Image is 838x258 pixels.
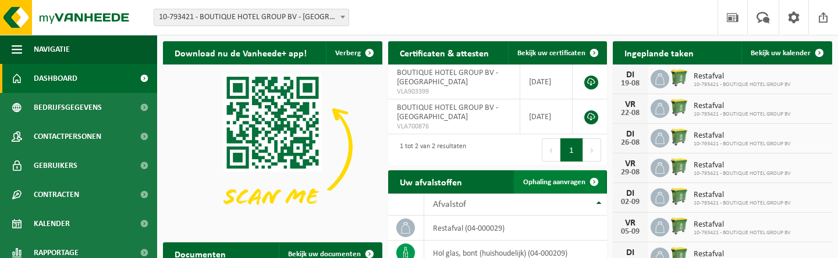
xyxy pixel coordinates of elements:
span: Gebruikers [34,151,77,180]
td: restafval (04-000029) [424,216,608,241]
span: Bekijk uw certificaten [517,49,585,57]
a: Ophaling aanvragen [514,170,606,193]
h2: Certificaten & attesten [388,41,500,64]
span: 10-793421 - BOUTIQUE HOTEL GROUP BV [694,170,791,177]
div: 26-08 [619,139,642,147]
div: 19-08 [619,80,642,88]
img: Download de VHEPlus App [163,64,382,229]
div: DI [619,248,642,257]
div: VR [619,100,642,109]
div: 22-08 [619,109,642,117]
span: Restafval [694,191,791,200]
span: 10-793421 - BOUTIQUE HOTEL GROUP BV - BRUGGE [154,9,349,26]
h2: Uw afvalstoffen [388,170,474,193]
div: VR [619,218,642,228]
span: Bekijk uw documenten [288,250,361,258]
span: Restafval [694,72,791,81]
span: Restafval [694,161,791,170]
div: 05-09 [619,228,642,236]
a: Bekijk uw certificaten [508,41,606,64]
span: Bekijk uw kalender [751,49,811,57]
span: Contracten [34,180,79,209]
span: Restafval [694,220,791,230]
span: Afvalstof [433,200,466,209]
span: 10-793421 - BOUTIQUE HOTEL GROUP BV [694,141,791,148]
div: DI [619,189,642,198]
div: 02-09 [619,198,642,206]
span: VLA700876 [397,122,511,131]
td: [DATE] [520,99,573,134]
div: VR [619,159,642,169]
button: Next [583,138,601,162]
span: Contactpersonen [34,122,101,151]
span: Verberg [335,49,361,57]
div: 29-08 [619,169,642,177]
button: 1 [560,138,583,162]
img: WB-0770-HPE-GN-50 [669,187,689,206]
span: Bedrijfsgegevens [34,93,102,122]
span: BOUTIQUE HOTEL GROUP BV - [GEOGRAPHIC_DATA] [397,103,498,121]
img: WB-0770-HPE-GN-50 [669,157,689,177]
span: BOUTIQUE HOTEL GROUP BV - [GEOGRAPHIC_DATA] [397,69,498,87]
span: 10-793421 - BOUTIQUE HOTEL GROUP BV [694,200,791,207]
img: WB-0770-HPE-GN-50 [669,216,689,236]
img: WB-0770-HPE-GN-50 [669,98,689,117]
div: 1 tot 2 van 2 resultaten [394,137,466,163]
span: Restafval [694,102,791,111]
h2: Ingeplande taken [613,41,705,64]
span: Kalender [34,209,70,238]
button: Verberg [326,41,381,64]
span: Dashboard [34,64,77,93]
span: Navigatie [34,35,70,64]
img: WB-0770-HPE-GN-50 [669,68,689,88]
span: 10-793421 - BOUTIQUE HOTEL GROUP BV [694,81,791,88]
button: Previous [542,138,560,162]
span: Ophaling aanvragen [523,178,585,186]
h2: Download nu de Vanheede+ app! [163,41,318,64]
td: [DATE] [520,64,573,99]
span: 10-793421 - BOUTIQUE HOTEL GROUP BV [694,111,791,118]
div: DI [619,130,642,139]
span: 10-793421 - BOUTIQUE HOTEL GROUP BV [694,230,791,236]
img: WB-0770-HPE-GN-50 [669,127,689,147]
span: VLA903399 [397,87,511,96]
a: Bekijk uw kalender [741,41,831,64]
div: DI [619,70,642,80]
span: Restafval [694,131,791,141]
